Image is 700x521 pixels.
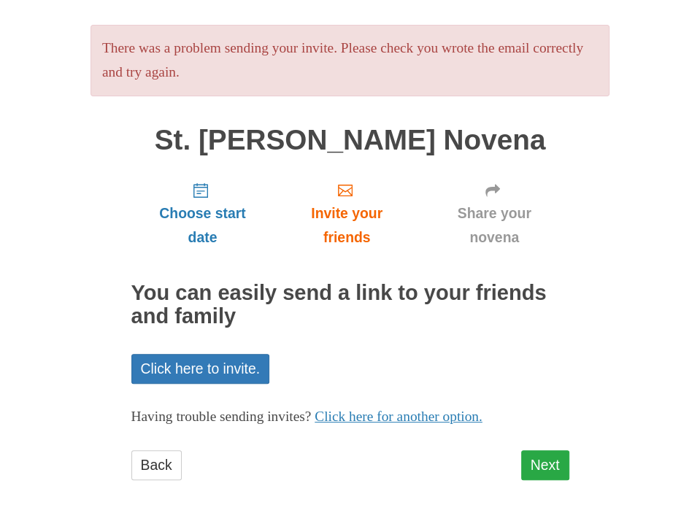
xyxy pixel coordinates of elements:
span: Choose start date [146,201,260,250]
p: There was a problem sending your invite. Please check you wrote the email correctly and try again. [91,25,609,96]
a: Share your novena [420,170,569,257]
a: Choose start date [131,170,274,257]
span: Having trouble sending invites? [131,409,312,424]
a: Invite your friends [274,170,419,257]
a: Click here for another option. [315,409,482,424]
span: Share your novena [434,201,555,250]
h1: St. [PERSON_NAME] Novena [131,125,569,156]
a: Click here to invite. [131,354,270,384]
h2: You can easily send a link to your friends and family [131,282,569,328]
span: Invite your friends [288,201,404,250]
a: Next [521,450,569,480]
a: Back [131,450,182,480]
